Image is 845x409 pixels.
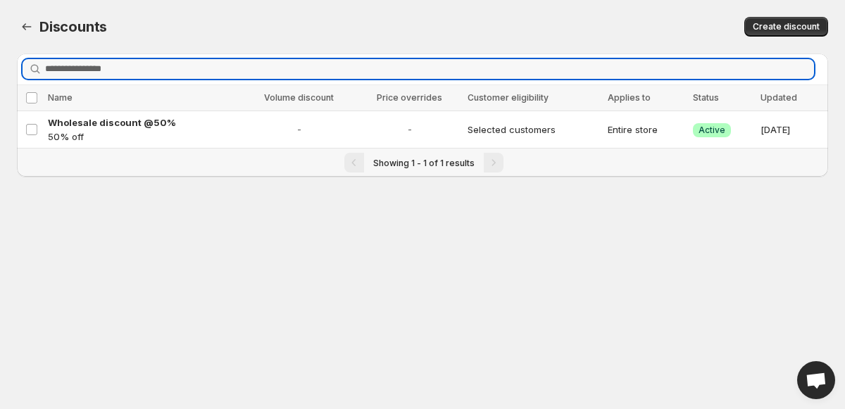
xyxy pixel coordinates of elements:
[373,158,475,168] span: Showing 1 - 1 of 1 results
[361,122,460,137] span: -
[463,111,603,149] td: Selected customers
[246,122,351,137] span: -
[699,125,725,136] span: Active
[264,92,334,103] span: Volume discount
[468,92,549,103] span: Customer eligibility
[760,92,797,103] span: Updated
[608,92,651,103] span: Applies to
[753,21,820,32] span: Create discount
[48,130,238,144] p: 50% off
[48,115,238,130] a: Wholesale discount @50%
[48,117,176,128] span: Wholesale discount @50%
[377,92,442,103] span: Price overrides
[39,18,107,35] span: Discounts
[603,111,689,149] td: Entire store
[17,17,37,37] button: Back to dashboard
[693,92,719,103] span: Status
[48,92,73,103] span: Name
[17,148,828,177] nav: Pagination
[744,17,828,37] button: Create discount
[756,111,828,149] td: [DATE]
[797,361,835,399] a: Open chat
